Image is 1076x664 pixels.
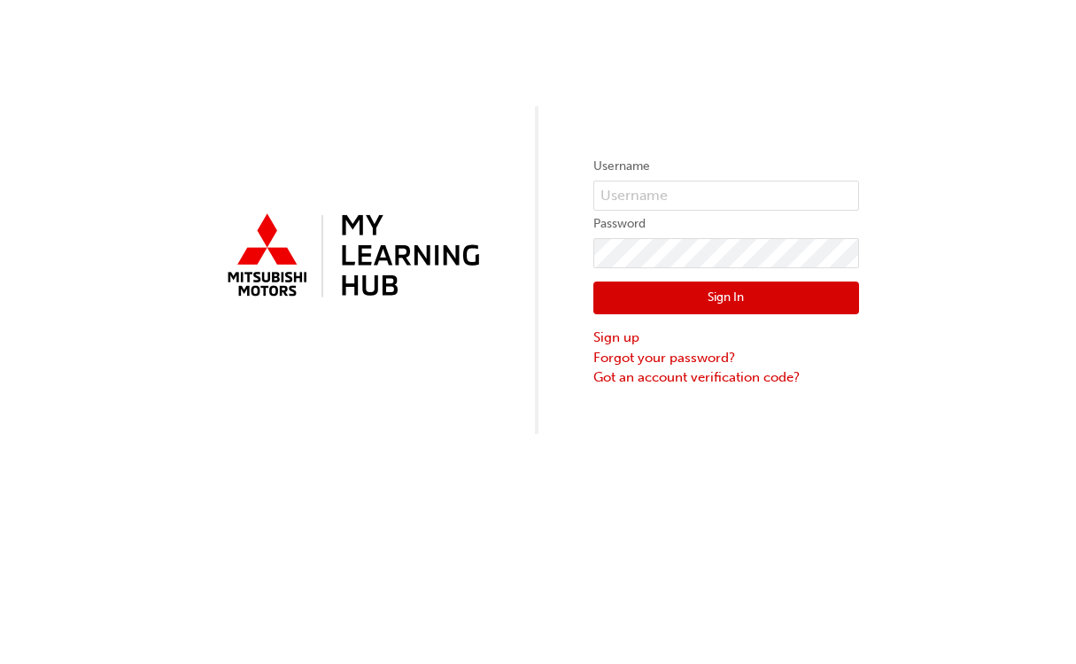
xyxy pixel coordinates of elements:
button: Sign In [593,282,859,315]
input: Username [593,181,859,211]
a: Got an account verification code? [593,367,859,388]
label: Username [593,156,859,177]
a: Sign up [593,328,859,348]
label: Password [593,213,859,235]
a: Forgot your password? [593,348,859,368]
img: mmal [218,206,484,307]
